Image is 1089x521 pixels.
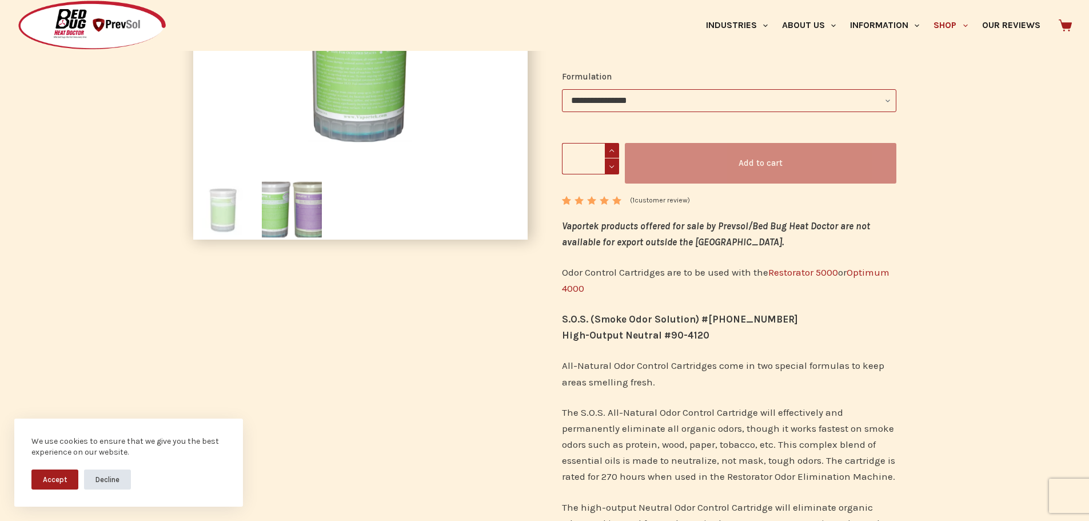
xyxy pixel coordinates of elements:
[262,180,322,240] img: Odor Elimination Cartridges in Neutral and Smoke Odor Solution Scents
[31,470,78,490] button: Accept
[562,70,896,84] label: Formulation
[562,264,896,296] p: Odor Control Cartridges are to be used with the or
[562,329,709,341] strong: High-Output Neutral #90-4120
[632,196,635,204] span: 1
[768,267,838,278] a: Restorator 5000
[9,5,43,39] button: Open LiveChat chat widget
[562,313,798,325] strong: S.O.S. (Smoke Odor Solution) #[PHONE_NUMBER]
[562,143,619,174] input: Product quantity
[562,404,896,484] p: The S.O.S. All-Natural Odor Control Cartridge will effectively and permanently eliminate all orga...
[562,196,570,214] span: 1
[193,180,253,240] img: All-Natural Odor Control Cartridge
[562,357,896,389] p: All-Natural Odor Control Cartridges come in two special formulas to keep areas smelling fresh.
[562,220,870,248] strong: Vaportek products offered for sale by Prevsol/Bed Bug Heat Doctor are not available for export ou...
[562,196,623,257] span: Rated out of 5 based on customer rating
[625,143,896,184] button: Add to cart
[562,196,623,205] div: Rated 5.00 out of 5
[630,195,690,206] a: (1customer review)
[31,436,226,458] div: We use cookies to ensure that we give you the best experience on our website.
[84,470,131,490] button: Decline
